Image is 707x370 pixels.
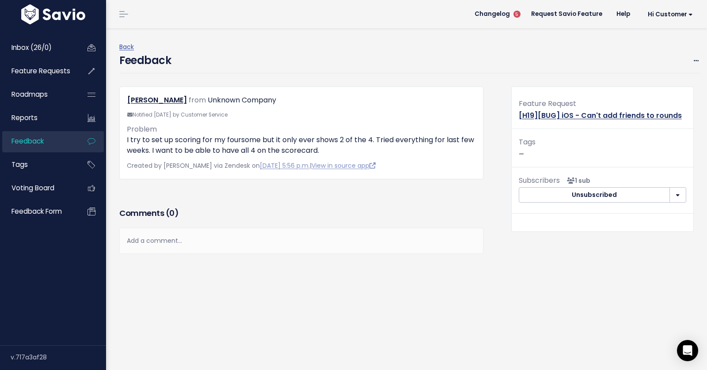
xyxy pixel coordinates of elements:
span: Tags [11,160,28,169]
a: [PERSON_NAME] [127,95,187,105]
span: Subscribers [519,175,560,185]
span: 5 [513,11,521,18]
span: Feature Request [519,98,576,109]
a: Request Savio Feature [524,8,609,21]
button: Unsubscribed [519,187,670,203]
a: Feedback form [2,201,73,222]
div: Add a comment... [119,228,483,254]
div: v.717a3af28 [11,346,106,369]
a: Help [609,8,637,21]
a: Feedback [2,131,73,151]
span: Roadmaps [11,90,48,99]
a: Inbox (26/0) [2,38,73,58]
h3: Comments ( ) [119,207,483,219]
a: Reports [2,108,73,128]
span: Voting Board [11,183,54,193]
a: Back [119,42,134,51]
span: Reports [11,113,38,122]
a: Feature Requests [2,61,73,81]
span: Inbox (26/0) [11,43,52,52]
a: Tags [2,155,73,175]
a: [H19][BUG] iOS - Can't add friends to rounds [519,110,682,121]
h4: Feedback [119,53,171,68]
span: Tags [519,137,536,147]
span: <p><strong>Subscribers</strong><br><br> - Nuno Grazina<br> </p> [563,176,590,185]
span: Problem [127,124,157,134]
span: 0 [169,208,175,219]
span: Changelog [475,11,510,17]
a: View in source app [312,161,376,170]
a: [DATE] 5:56 p.m. [260,161,310,170]
span: Created by [PERSON_NAME] via Zendesk on | [127,161,376,170]
span: Hi Customer [648,11,693,18]
span: Feedback form [11,207,62,216]
a: Voting Board [2,178,73,198]
span: from [189,95,206,105]
img: logo-white.9d6f32f41409.svg [19,4,87,24]
a: Roadmaps [2,84,73,105]
div: Open Intercom Messenger [677,340,698,361]
div: Unknown Company [208,94,276,107]
a: Hi Customer [637,8,700,21]
span: Feature Requests [11,66,70,76]
span: Feedback [11,136,44,146]
p: I try to set up scoring for my foursome but it only ever shows 2 of the 4. Tried everything for l... [127,135,476,156]
p: Notified [DATE] by Customer Service [127,110,476,120]
p: — [519,136,686,160]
